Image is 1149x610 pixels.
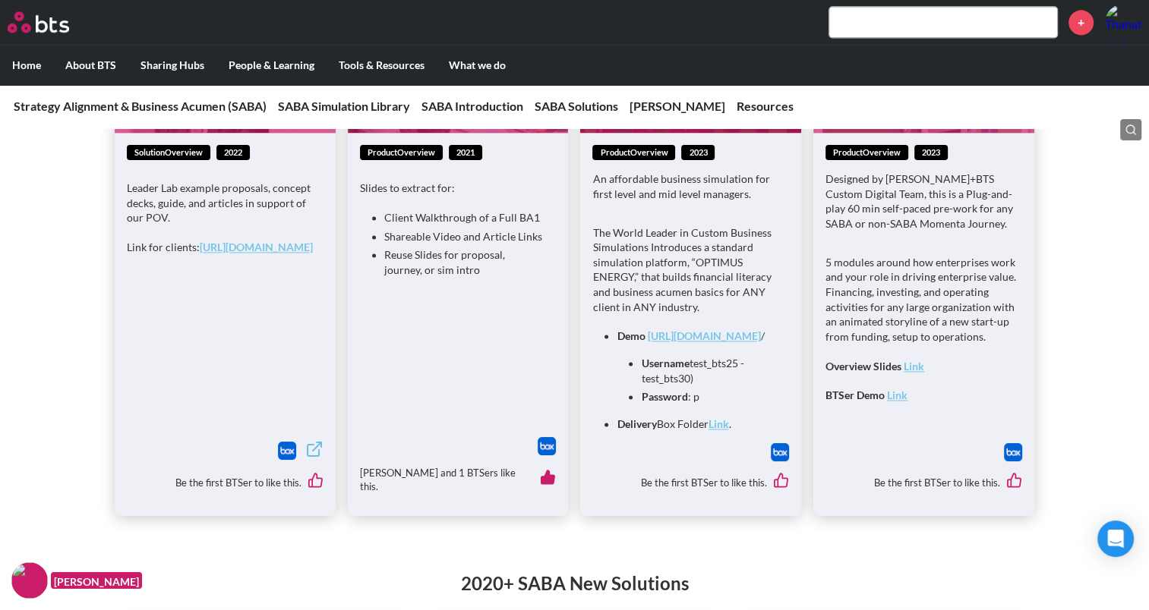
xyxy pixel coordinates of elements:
[914,145,948,161] span: 2023
[825,171,1022,231] p: Designed by [PERSON_NAME]+BTS Custom Digital Team, this is a Plug-and-play 60 min self-paced pre-...
[128,46,216,85] label: Sharing Hubs
[617,417,656,430] strong: Delivery
[647,329,760,342] a: [URL][DOMAIN_NAME]
[641,390,687,403] strong: Password
[449,145,482,161] span: 2021
[737,99,794,113] a: Resources
[384,210,545,225] li: Client Walkthrough of a Full BA1
[53,46,128,85] label: About BTS
[437,46,518,85] label: What we do
[51,572,142,590] figcaption: [PERSON_NAME]
[617,329,645,342] strong: Demo
[1097,520,1134,557] div: Open Intercom Messenger
[360,145,443,161] span: productOverview
[617,329,777,404] li: /
[1105,4,1141,40] img: Thanatchaporn Chantapisit
[278,99,410,113] a: SABA Simulation Library
[384,247,545,277] li: Reuse Slides for proposal, journey, or sim intro
[592,171,789,201] p: An affordable business simulation for first level and mid level managers.
[825,388,885,401] strong: BTSer Demo
[538,437,556,455] a: Download file from Box
[641,357,689,369] strong: Username
[1105,4,1141,40] a: Profile
[1069,10,1094,35] a: +
[825,145,908,161] span: productOverview
[384,229,545,244] li: Shareable Video and Article Links
[592,461,789,504] div: Be the first BTSer to like this.
[200,241,313,253] a: [URL][DOMAIN_NAME]
[825,255,1022,344] p: 5 modules around how enterprises work and your role in driving enterprise value. Financing, inves...
[127,145,210,161] span: solutionOverview
[887,388,908,401] a: Link
[360,455,557,504] div: [PERSON_NAME] and 1 BTSers like this.
[127,461,324,504] div: Be the first BTSer to like this.
[127,181,324,225] p: Leader Lab example proposals, concept decks, guide, and articles in support of our POV.
[8,11,69,33] img: BTS Logo
[771,443,789,461] a: Download file from Box
[127,240,324,255] p: Link for clients:
[278,442,296,460] img: Box logo
[641,389,765,404] li: : p
[305,440,324,462] a: External link
[1004,443,1022,461] a: Download file from Box
[278,442,296,460] a: Download file from Box
[617,417,777,432] li: Box Folder .
[8,11,97,33] a: Go home
[1004,443,1022,461] img: Box logo
[538,437,556,455] img: Box logo
[904,360,924,373] a: Link
[360,181,557,196] p: Slides to extract for:
[592,225,789,315] p: The World Leader in Custom Business Simulations Introduces a standard simulation platform, “OPTIM...
[681,145,715,161] span: 2023
[535,99,618,113] a: SABA Solutions
[421,99,523,113] a: SABA Introduction
[327,46,437,85] label: Tools & Resources
[641,356,765,385] li: test_bts25 - test_bts30)
[216,145,250,161] span: 2022
[771,443,789,461] img: Box logo
[14,99,267,113] a: Strategy Alignment & Business Acumen (SABA)
[825,360,901,373] strong: Overview Slides
[11,562,48,599] img: F
[216,46,327,85] label: People & Learning
[708,417,728,430] a: Link
[630,99,725,113] a: [PERSON_NAME]
[825,461,1022,504] div: Be the first BTSer to like this.
[592,145,675,161] span: productOverview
